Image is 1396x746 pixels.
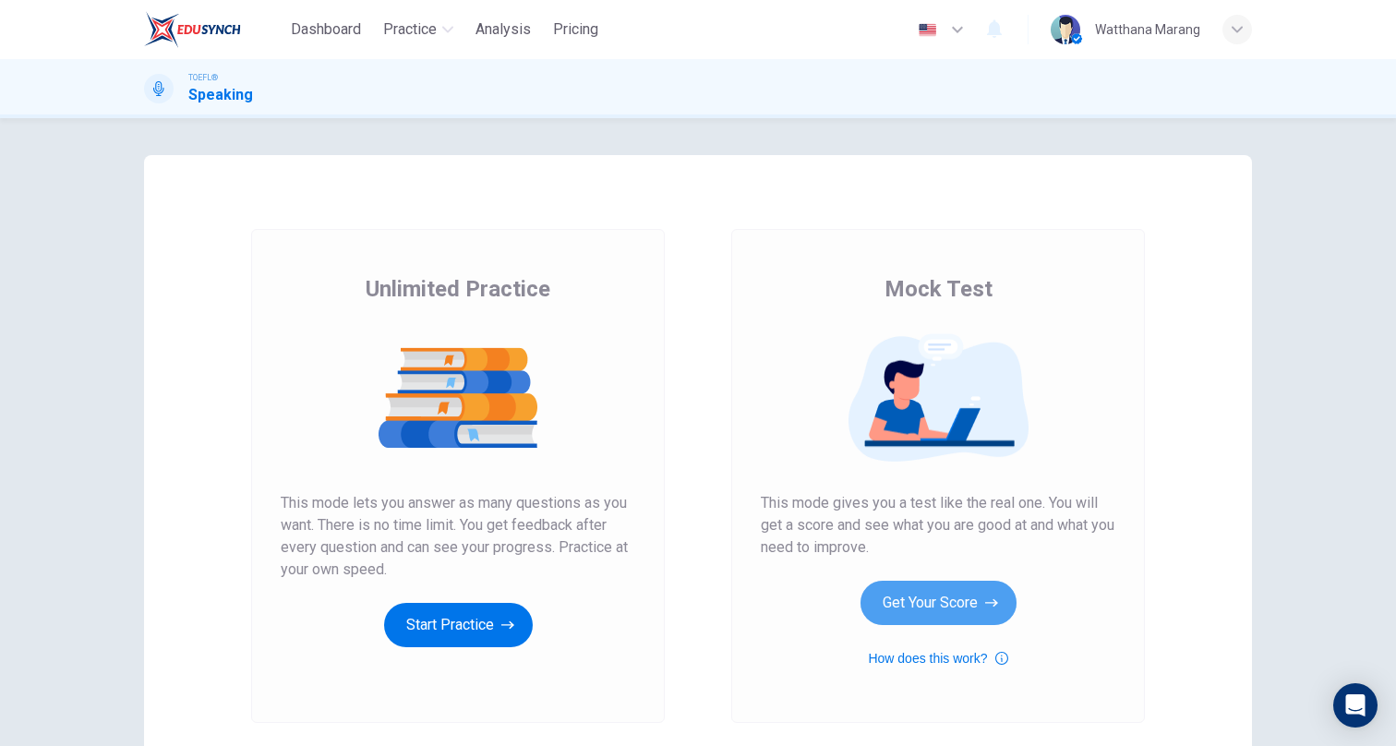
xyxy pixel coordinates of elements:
span: Analysis [475,18,531,41]
button: Analysis [468,13,538,46]
button: How does this work? [868,647,1007,669]
span: Mock Test [885,274,993,304]
div: Open Intercom Messenger [1333,683,1378,728]
button: Practice [376,13,461,46]
span: TOEFL® [188,71,218,84]
button: Start Practice [384,603,533,647]
button: Dashboard [283,13,368,46]
img: EduSynch logo [144,11,241,48]
img: Profile picture [1051,15,1080,44]
button: Pricing [546,13,606,46]
span: This mode lets you answer as many questions as you want. There is no time limit. You get feedback... [281,492,635,581]
span: This mode gives you a test like the real one. You will get a score and see what you are good at a... [761,492,1115,559]
span: Pricing [553,18,598,41]
a: EduSynch logo [144,11,283,48]
span: Practice [383,18,437,41]
button: Get Your Score [860,581,1017,625]
h1: Speaking [188,84,253,106]
span: Unlimited Practice [366,274,550,304]
div: Watthana Marang [1095,18,1200,41]
span: Dashboard [291,18,361,41]
img: en [916,23,939,37]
